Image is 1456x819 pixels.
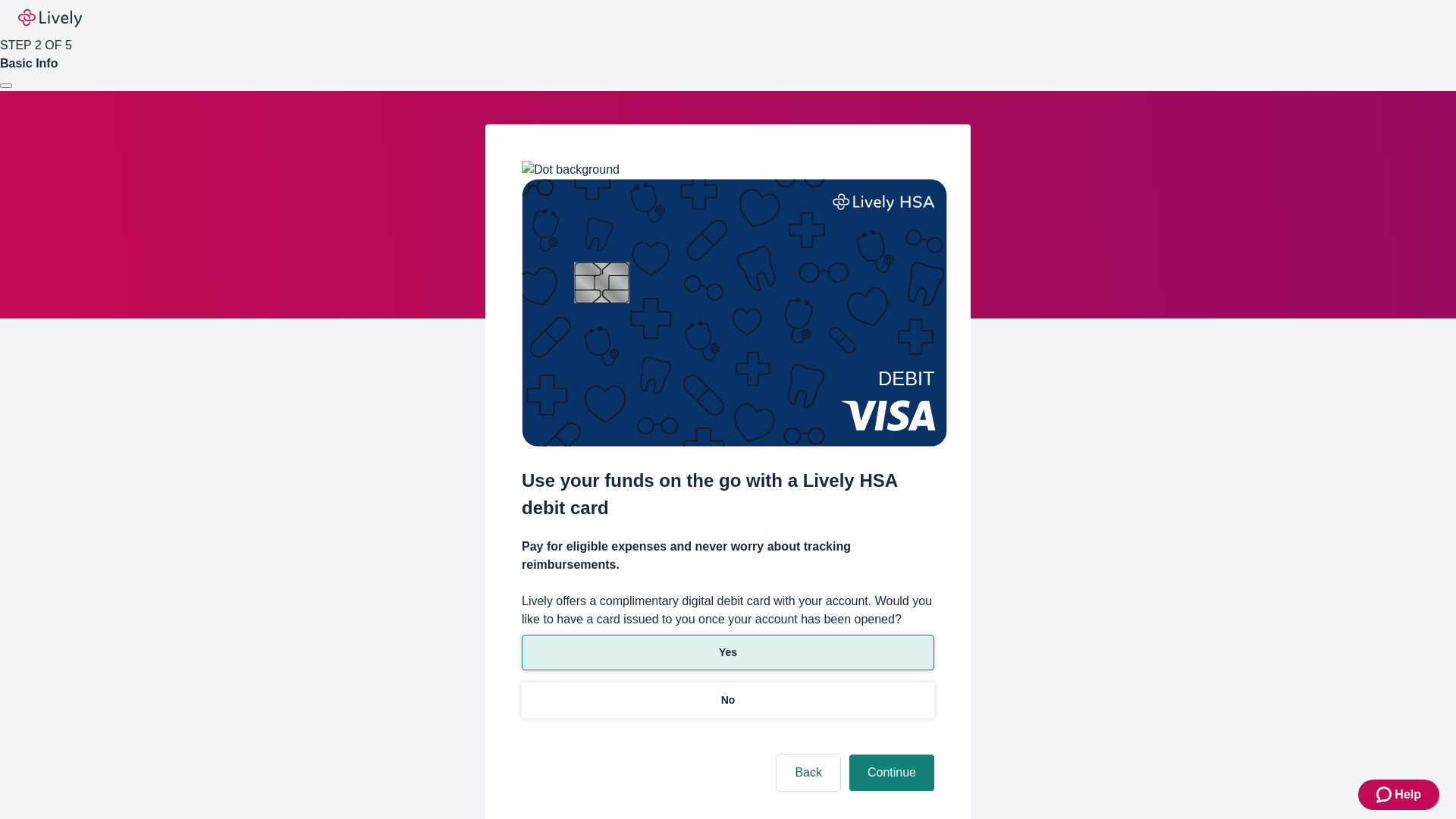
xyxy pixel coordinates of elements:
[777,755,840,791] button: Back
[721,692,736,708] p: No
[522,682,934,718] button: No
[522,161,620,179] img: Dot background
[522,179,947,447] img: Debit card
[849,755,934,791] button: Continue
[522,467,934,522] h2: Use your funds on the go with a Lively HSA debit card
[522,538,934,574] h4: Pay for eligible expenses and never worry about tracking reimbursements.
[1358,780,1439,810] button: Zendesk support iconHelp
[522,635,934,670] button: Yes
[18,9,82,27] img: Lively
[522,592,934,629] label: Lively offers a complimentary digital debit card with your account. Would you like to have a card...
[719,645,737,661] p: Yes
[1395,786,1421,804] span: Help
[1376,786,1395,804] svg: Zendesk support icon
